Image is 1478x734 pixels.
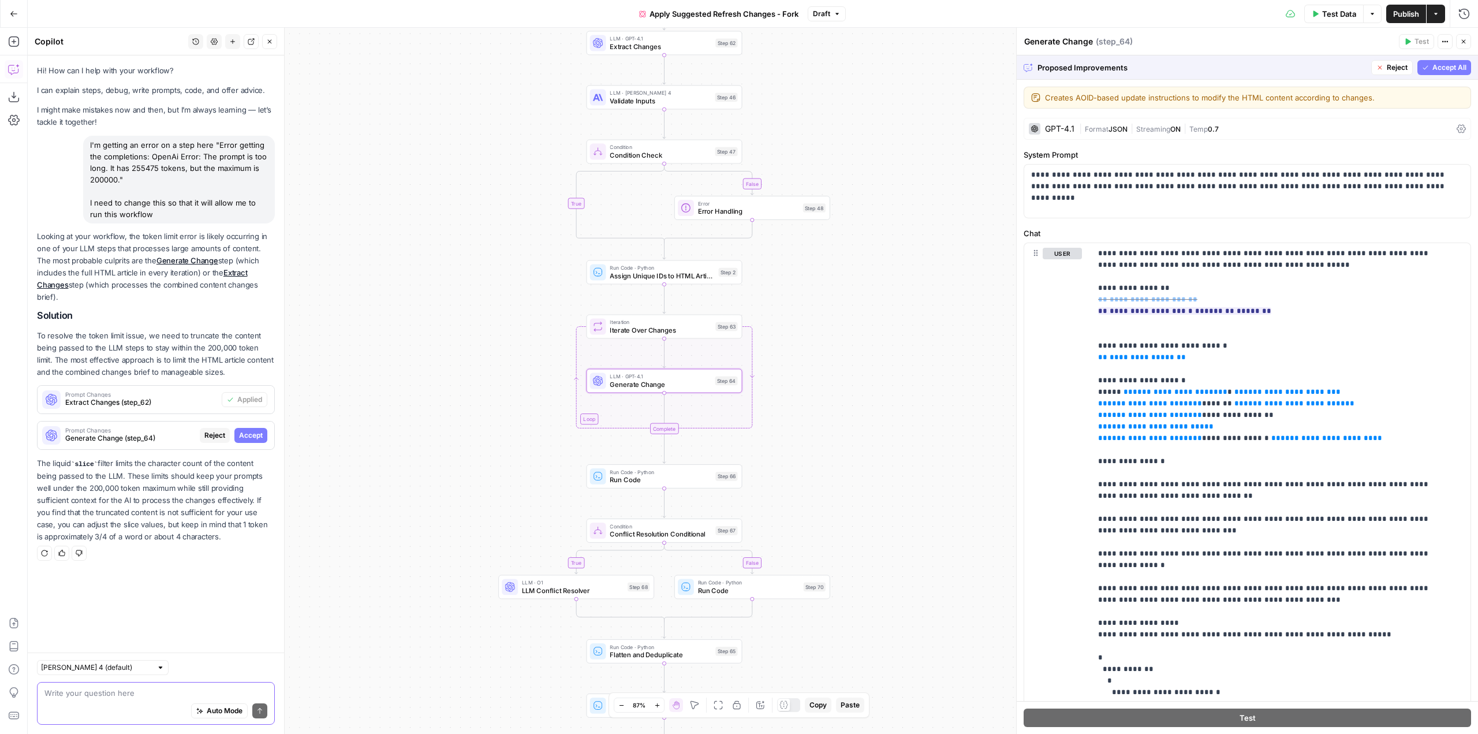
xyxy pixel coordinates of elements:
[836,698,864,713] button: Paste
[715,526,737,535] div: Step 67
[1024,709,1471,727] button: Test
[1189,125,1208,133] span: Temp
[663,664,666,692] g: Edge from step_65 to step_49
[41,662,152,673] input: Claude Sonnet 4 (default)
[1432,62,1466,73] span: Accept All
[610,96,711,106] span: Validate Inputs
[805,698,831,713] button: Copy
[808,6,846,21] button: Draft
[715,39,737,48] div: Step 62
[1417,60,1471,75] button: Accept All
[1045,92,1464,103] textarea: Creates AOID-based update instructions to modify the HTML content according to changes.
[1304,5,1363,23] button: Test Data
[35,36,185,47] div: Copilot
[207,706,242,716] span: Auto Mode
[575,543,665,574] g: Edge from step_67 to step_68
[1399,34,1434,49] button: Test
[610,89,711,97] span: LLM · [PERSON_NAME] 4
[1024,36,1093,47] textarea: Generate Change
[665,543,754,574] g: Edge from step_67 to step_70
[1079,122,1085,134] span: |
[663,109,666,138] g: Edge from step_46 to step_47
[610,372,711,381] span: LLM · GPT-4.1
[1208,125,1219,133] span: 0.7
[715,472,737,481] div: Step 66
[1024,149,1471,161] label: System Prompt
[1414,36,1429,47] span: Test
[587,260,742,285] div: Run Code · PythonAssign Unique IDs to HTML ArticleStep 2
[698,586,800,595] span: Run Code
[1393,8,1419,20] span: Publish
[663,338,666,367] g: Edge from step_63 to step_64
[663,55,666,84] g: Edge from step_62 to step_46
[237,394,262,405] span: Applied
[663,241,666,259] g: Edge from step_47-conditional-end to step_2
[587,639,742,664] div: Run Code · PythonFlatten and DeduplicateStep 65
[674,575,830,599] div: Run Code · PythonRun CodeStep 70
[587,694,742,718] div: Run Code · PythonApply ChangesStep 49
[663,489,666,517] g: Edge from step_66 to step_67
[698,199,799,207] span: Error
[65,427,195,433] span: Prompt Changes
[1096,36,1133,47] span: ( step_64 )
[71,461,98,468] code: slice
[587,423,742,434] div: Complete
[37,330,275,379] p: To resolve the token limit issue, we need to truncate the content being passed to the LLM steps t...
[698,579,800,587] span: Run Code · Python
[803,203,826,213] div: Step 48
[610,150,711,160] span: Condition Check
[674,196,830,220] div: ErrorError HandlingStep 48
[37,310,275,321] h2: Solution
[1322,8,1356,20] span: Test Data
[587,369,742,393] div: LLM · GPT-4.1Generate ChangeStep 64
[665,599,752,622] g: Edge from step_70 to step_67-conditional-end
[37,268,248,289] a: Extract Changes
[37,230,275,304] p: Looking at your workflow, the token limit error is likely occurring in one of your LLM steps that...
[1128,122,1136,134] span: |
[715,322,737,331] div: Step 63
[1170,125,1181,133] span: ON
[610,650,711,660] span: Flatten and Deduplicate
[665,220,752,243] g: Edge from step_48 to step_47-conditional-end
[610,468,711,476] span: Run Code · Python
[37,84,275,96] p: I can explain steps, debug, write prompts, code, and offer advice.
[610,379,711,389] span: Generate Change
[191,703,248,718] button: Auto Mode
[610,264,714,272] span: Run Code · Python
[1386,5,1426,23] button: Publish
[633,701,645,710] span: 87%
[610,529,711,539] span: Conflict Resolution Conditional
[610,271,714,281] span: Assign Unique IDs to HTML Article
[37,104,275,128] p: I might make mistakes now and then, but I’m always learning — let’s tackle it together!
[610,522,711,530] span: Condition
[650,8,798,20] span: Apply Suggested Refresh Changes - Fork
[650,423,679,434] div: Complete
[1387,62,1408,73] span: Reject
[841,700,860,710] span: Paste
[587,140,742,164] div: ConditionCondition CheckStep 47
[522,579,624,587] span: LLM · O1
[37,457,275,543] p: The liquid filter limits the character count of the content being passed to the LLM. These limits...
[715,377,737,386] div: Step 64
[587,519,742,543] div: ConditionConflict Resolution ConditionalStep 67
[239,430,263,441] span: Accept
[1371,60,1413,75] button: Reject
[610,35,711,43] span: LLM · GPT-4.1
[1085,125,1108,133] span: Format
[610,325,711,335] span: Iterate Over Changes
[587,315,742,339] div: LoopIterationIterate Over ChangesStep 63
[698,206,799,216] span: Error Handling
[1043,248,1082,259] button: user
[715,647,737,656] div: Step 65
[628,583,650,592] div: Step 68
[587,31,742,55] div: LLM · GPT-4.1Extract ChangesStep 62
[222,392,267,407] button: Applied
[663,284,666,313] g: Edge from step_2 to step_63
[65,397,217,408] span: Extract Changes (step_62)
[587,464,742,489] div: Run Code · PythonRun CodeStep 66
[37,65,275,77] p: Hi! How can I help with your workflow?
[610,143,711,151] span: Condition
[665,163,754,195] g: Edge from step_47 to step_48
[813,9,830,19] span: Draft
[234,428,267,443] button: Accept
